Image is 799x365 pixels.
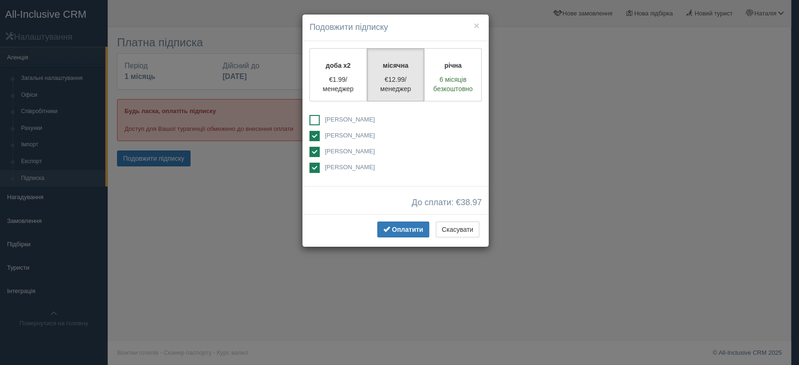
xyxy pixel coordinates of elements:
p: доба x2 [315,61,361,70]
span: [PERSON_NAME] [325,164,375,171]
span: 38.97 [461,198,482,207]
p: €12.99/менеджер [373,75,418,93]
span: [PERSON_NAME] [325,132,375,139]
span: Оплатити [392,226,423,233]
button: Оплатити [377,222,429,237]
p: 6 місяців безкоштовно [430,75,476,93]
p: місячна [373,61,418,70]
p: €1.99/менеджер [315,75,361,93]
span: До сплати: € [411,198,482,208]
button: Скасувати [436,222,479,237]
button: × [474,21,479,30]
h4: Подовжити підписку [309,21,482,34]
span: [PERSON_NAME] [325,116,375,123]
span: [PERSON_NAME] [325,148,375,155]
p: річна [430,61,476,70]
